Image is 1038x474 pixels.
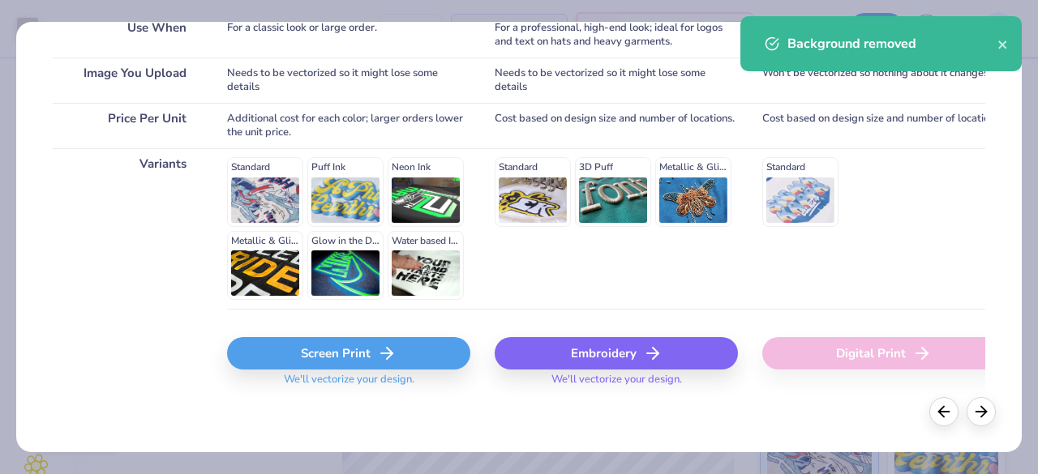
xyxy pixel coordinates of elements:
[495,103,738,148] div: Cost based on design size and number of locations.
[53,103,203,148] div: Price Per Unit
[545,373,688,396] span: We'll vectorize your design.
[762,103,1006,148] div: Cost based on design size and number of locations.
[277,373,421,396] span: We'll vectorize your design.
[227,58,470,103] div: Needs to be vectorized so it might lose some details
[495,12,738,58] div: For a professional, high-end look; ideal for logos and text on hats and heavy garments.
[227,103,470,148] div: Additional cost for each color; larger orders lower the unit price.
[53,148,203,309] div: Variants
[53,58,203,103] div: Image You Upload
[495,58,738,103] div: Needs to be vectorized so it might lose some details
[53,12,203,58] div: Use When
[495,337,738,369] div: Embroidery
[787,34,997,53] div: Background removed
[997,34,1009,53] button: close
[762,337,1006,369] div: Digital Print
[227,12,470,58] div: For a classic look or large order.
[227,337,470,369] div: Screen Print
